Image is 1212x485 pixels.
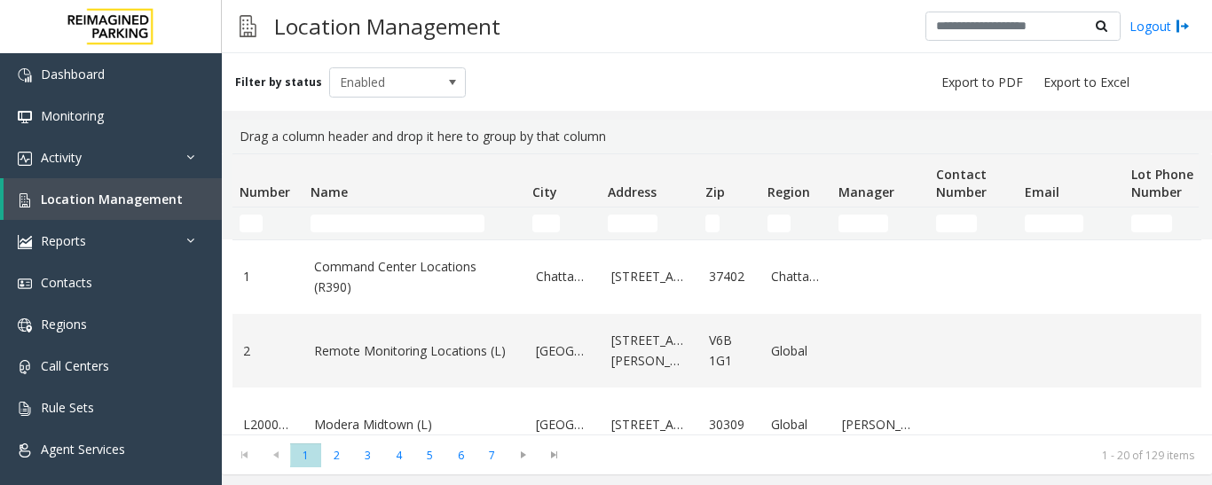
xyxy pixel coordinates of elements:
[705,184,725,200] span: Zip
[41,191,183,207] span: Location Management
[240,184,290,200] span: Number
[709,331,750,371] a: V6B 1G1
[41,107,104,124] span: Monitoring
[314,257,515,297] a: Command Center Locations (R390)
[243,415,293,434] a: L20000500
[1043,74,1129,91] span: Export to Excel
[303,207,525,239] td: Name Filter
[1131,166,1193,200] span: Lot Phone Number
[511,448,535,462] span: Go to the next page
[4,178,222,220] a: Location Management
[532,215,560,232] input: City Filter
[18,318,32,332] img: 'icon'
[838,215,888,232] input: Manager Filter
[542,448,566,462] span: Go to the last page
[41,66,105,82] span: Dashboard
[321,443,352,467] span: Page 2
[240,4,256,48] img: pageIcon
[709,415,750,434] a: 30309
[243,341,293,361] a: 2
[1129,17,1190,35] a: Logout
[41,274,92,291] span: Contacts
[508,442,539,467] span: Go to the next page
[934,70,1030,95] button: Export to PDF
[18,152,32,166] img: 'icon'
[698,207,760,239] td: Zip Filter
[314,415,515,434] a: Modera Midtown (L)
[18,443,32,458] img: 'icon'
[771,267,821,286] a: Chattanooga
[608,184,657,200] span: Address
[41,399,94,416] span: Rule Sets
[414,443,445,467] span: Page 5
[243,267,293,286] a: 1
[235,74,322,90] label: Filter by status
[1176,17,1190,35] img: logout
[601,207,698,239] td: Address Filter
[41,149,82,166] span: Activity
[1025,215,1083,232] input: Email Filter
[311,184,348,200] span: Name
[265,4,509,48] h3: Location Management
[18,235,32,249] img: 'icon'
[1131,215,1172,232] input: Lot Phone Number Filter
[539,442,570,467] span: Go to the last page
[290,443,321,467] span: Page 1
[232,207,303,239] td: Number Filter
[1036,70,1137,95] button: Export to Excel
[936,166,987,200] span: Contact Number
[18,360,32,374] img: 'icon'
[767,215,791,232] input: Region Filter
[831,207,929,239] td: Manager Filter
[767,184,810,200] span: Region
[222,153,1212,434] div: Data table
[771,341,821,361] a: Global
[445,443,476,467] span: Page 6
[232,120,1201,153] div: Drag a column header and drop it here to group by that column
[18,68,32,82] img: 'icon'
[611,331,688,371] a: [STREET_ADDRESS][PERSON_NAME]
[705,215,720,232] input: Zip Filter
[842,415,918,434] a: [PERSON_NAME]
[611,415,688,434] a: [STREET_ADDRESS]
[608,215,657,232] input: Address Filter
[476,443,508,467] span: Page 7
[18,402,32,416] img: 'icon'
[525,207,601,239] td: City Filter
[352,443,383,467] span: Page 3
[936,215,977,232] input: Contact Number Filter
[18,277,32,291] img: 'icon'
[771,415,821,434] a: Global
[536,341,590,361] a: [GEOGRAPHIC_DATA]
[611,267,688,286] a: [STREET_ADDRESS]
[580,448,1194,463] kendo-pager-info: 1 - 20 of 129 items
[18,110,32,124] img: 'icon'
[941,74,1023,91] span: Export to PDF
[929,207,1018,239] td: Contact Number Filter
[532,184,557,200] span: City
[314,341,515,361] a: Remote Monitoring Locations (L)
[311,215,484,232] input: Name Filter
[760,207,831,239] td: Region Filter
[18,193,32,207] img: 'icon'
[536,415,590,434] a: [GEOGRAPHIC_DATA]
[41,441,125,458] span: Agent Services
[709,267,750,286] a: 37402
[383,443,414,467] span: Page 4
[240,215,263,232] input: Number Filter
[330,68,438,97] span: Enabled
[838,184,894,200] span: Manager
[1018,207,1124,239] td: Email Filter
[41,232,86,249] span: Reports
[536,267,590,286] a: Chattanooga
[41,357,109,374] span: Call Centers
[41,316,87,332] span: Regions
[1025,184,1059,200] span: Email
